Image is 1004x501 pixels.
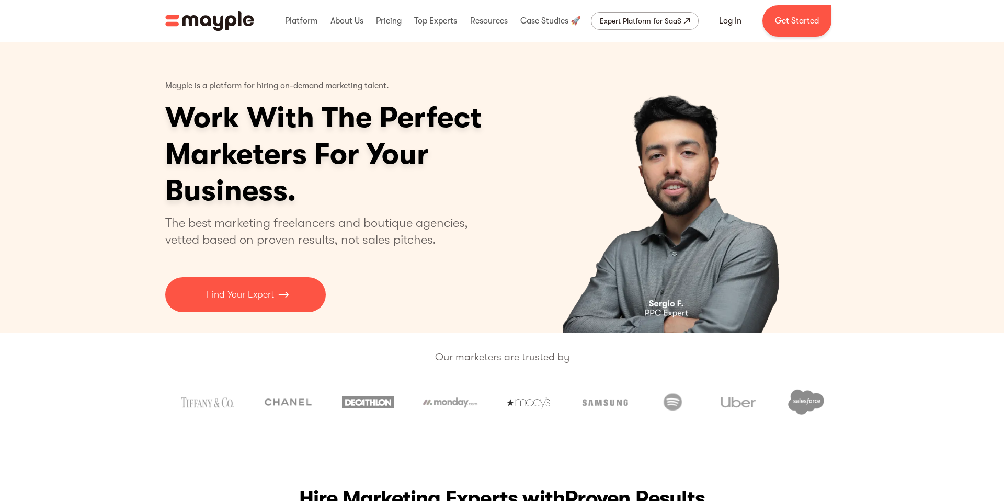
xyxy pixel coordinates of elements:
[165,277,326,312] a: Find Your Expert
[762,5,831,37] a: Get Started
[706,8,754,33] a: Log In
[207,288,274,302] p: Find Your Expert
[600,15,681,27] div: Expert Platform for SaaS
[165,214,481,248] p: The best marketing freelancers and boutique agencies, vetted based on proven results, not sales p...
[165,99,563,209] h1: Work With The Perfect Marketers For Your Business.
[165,11,254,31] img: Mayple logo
[591,12,699,30] a: Expert Platform for SaaS
[165,73,389,99] p: Mayple is a platform for hiring on-demand marketing talent.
